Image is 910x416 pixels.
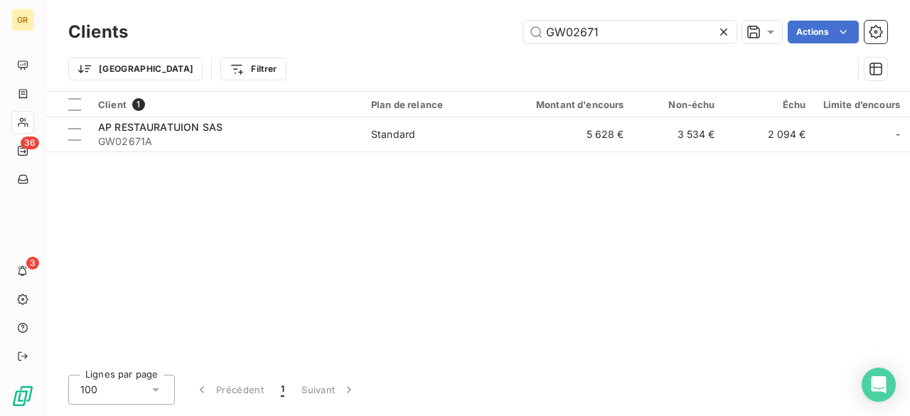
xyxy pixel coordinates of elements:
[724,117,815,151] td: 2 094 €
[98,99,127,110] span: Client
[371,99,502,110] div: Plan de relance
[272,375,293,405] button: 1
[98,134,354,149] span: GW02671A
[510,117,633,151] td: 5 628 €
[732,99,806,110] div: Échu
[80,383,97,397] span: 100
[98,121,223,133] span: AP RESTAURATUION SAS
[132,98,145,111] span: 1
[862,368,896,402] div: Open Intercom Messenger
[293,375,365,405] button: Suivant
[523,21,737,43] input: Rechercher
[220,58,286,80] button: Filtrer
[633,117,724,151] td: 3 534 €
[641,99,715,110] div: Non-échu
[896,127,900,142] span: -
[68,58,203,80] button: [GEOGRAPHIC_DATA]
[788,21,859,43] button: Actions
[186,375,272,405] button: Précédent
[21,137,39,149] span: 36
[519,99,624,110] div: Montant d'encours
[823,99,900,110] div: Limite d’encours
[68,19,128,45] h3: Clients
[11,9,34,31] div: GR
[11,385,34,407] img: Logo LeanPay
[26,257,39,270] span: 3
[371,127,415,142] div: Standard
[281,383,284,397] span: 1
